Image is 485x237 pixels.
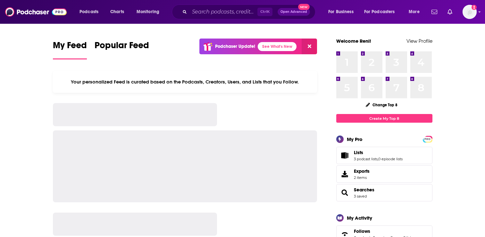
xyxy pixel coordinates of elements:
span: Searches [336,184,432,201]
button: Change Top 8 [362,101,402,109]
svg: Add a profile image [472,5,477,10]
a: 0 episode lists [378,157,403,161]
a: Popular Feed [95,40,149,59]
span: For Podcasters [364,7,395,16]
span: 2 items [354,175,370,180]
a: Exports [336,165,432,183]
span: New [298,4,310,10]
button: open menu [404,7,428,17]
span: Exports [339,170,351,179]
div: Search podcasts, credits, & more... [178,4,322,19]
span: Ctrl K [257,8,272,16]
a: PRO [424,136,431,141]
a: My Feed [53,40,87,59]
a: Create My Top 8 [336,114,432,123]
a: 3 podcast lists [354,157,378,161]
input: Search podcasts, credits, & more... [189,7,257,17]
img: Podchaser - Follow, Share and Rate Podcasts [5,6,67,18]
button: Open AdvancedNew [278,8,310,16]
p: Podchaser Update! [215,44,255,49]
div: Your personalized Feed is curated based on the Podcasts, Creators, Users, and Lists that you Follow. [53,71,317,93]
div: My Pro [347,136,363,142]
button: Show profile menu [463,5,477,19]
a: Lists [339,151,351,160]
span: Follows [354,228,370,234]
img: User Profile [463,5,477,19]
span: Exports [354,168,370,174]
a: Welcome Reni! [336,38,371,44]
a: View Profile [406,38,432,44]
a: Show notifications dropdown [445,6,455,17]
a: See What's New [258,42,297,51]
a: Charts [106,7,128,17]
a: Show notifications dropdown [429,6,440,17]
span: Popular Feed [95,40,149,55]
span: Podcasts [79,7,98,16]
span: For Business [328,7,354,16]
span: More [409,7,420,16]
button: open menu [360,7,404,17]
a: Follows [354,228,413,234]
div: My Activity [347,215,372,221]
span: My Feed [53,40,87,55]
a: Searches [354,187,374,193]
button: open menu [324,7,362,17]
span: Open Advanced [280,10,307,13]
a: Searches [339,188,351,197]
span: Lists [354,150,363,155]
button: open menu [132,7,168,17]
span: Monitoring [137,7,159,16]
span: Logged in as rgertner [463,5,477,19]
button: open menu [75,7,107,17]
span: Lists [336,147,432,164]
a: Lists [354,150,403,155]
span: PRO [424,137,431,142]
span: Charts [110,7,124,16]
a: 3 saved [354,194,367,198]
